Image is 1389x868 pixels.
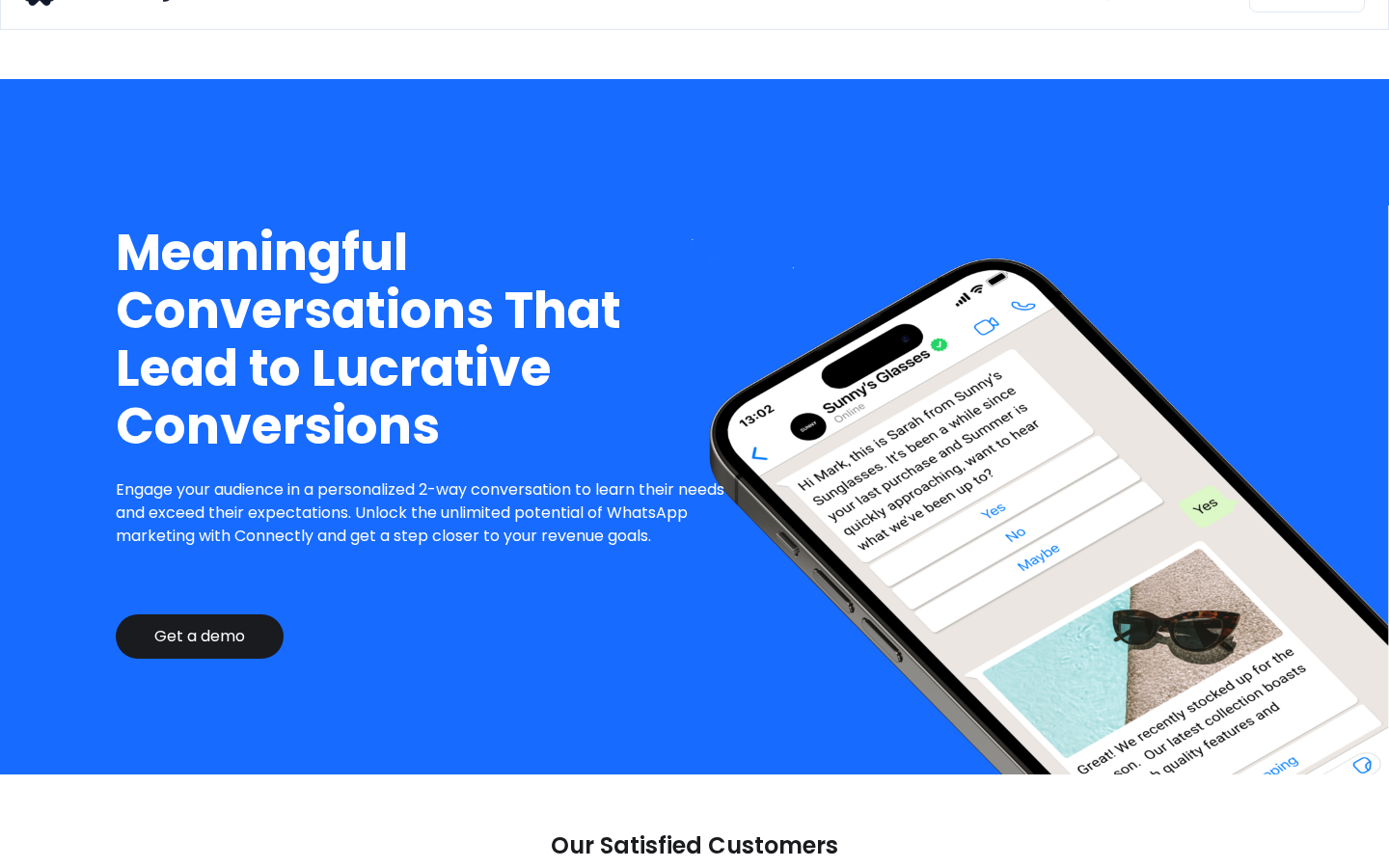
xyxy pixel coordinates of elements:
p: Our Satisfied Customers [551,832,838,859]
p: Engage your audience in a personalized 2-way conversation to learn their needs and exceed their e... [116,478,740,548]
div: Get a demo [154,627,245,646]
a: Get a demo [116,614,284,659]
h1: Meaningful Conversations That Lead to Lucrative Conversions [116,224,740,455]
aside: Language selected: English [19,834,116,861]
ul: Language list [39,834,116,861]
